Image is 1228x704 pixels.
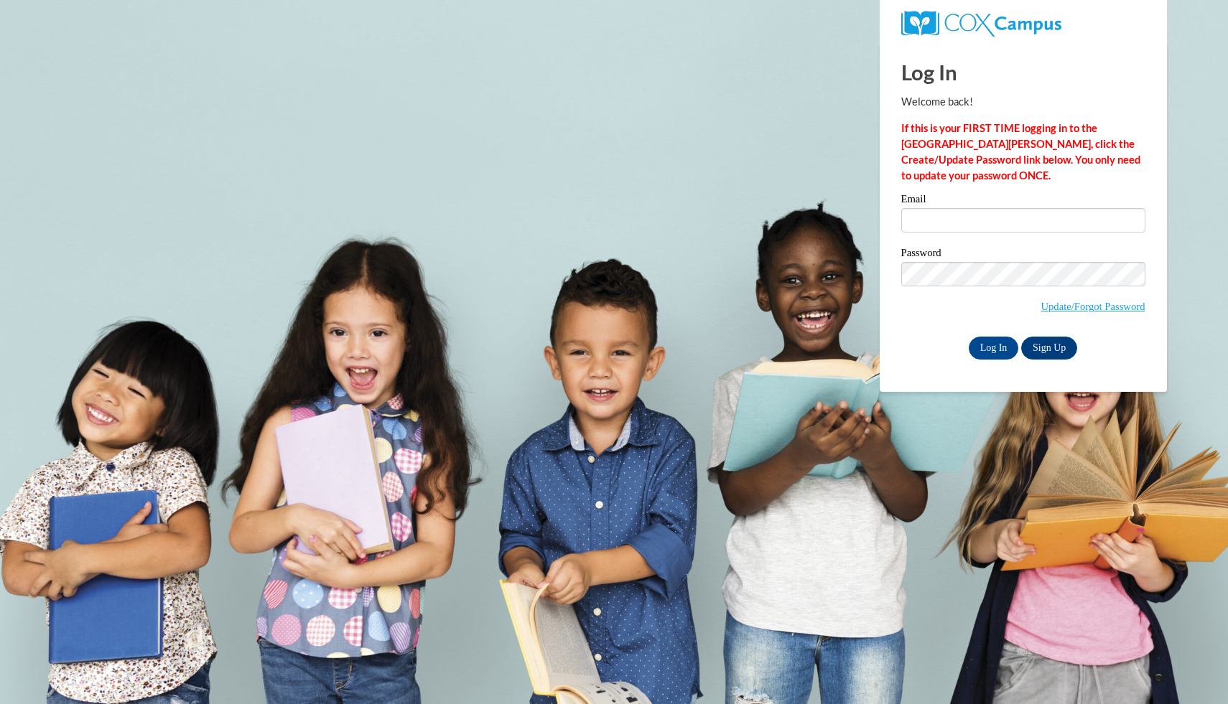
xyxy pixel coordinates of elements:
[1021,337,1077,360] a: Sign Up
[1041,301,1145,312] a: Update/Forgot Password
[969,337,1019,360] input: Log In
[901,122,1140,182] strong: If this is your FIRST TIME logging in to the [GEOGRAPHIC_DATA][PERSON_NAME], click the Create/Upd...
[901,57,1145,87] h1: Log In
[901,94,1145,110] p: Welcome back!
[901,248,1145,262] label: Password
[901,11,1061,37] img: COX Campus
[901,194,1145,208] label: Email
[901,17,1061,29] a: COX Campus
